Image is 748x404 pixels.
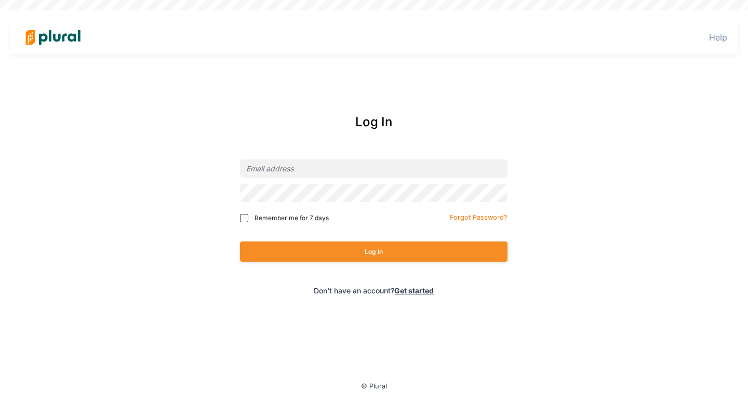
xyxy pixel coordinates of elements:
span: Remember me for 7 days [255,213,329,223]
a: Get started [394,286,434,295]
small: Forgot Password? [450,213,507,221]
input: Remember me for 7 days [240,214,248,222]
img: Logo for Plural [17,19,89,56]
small: © Plural [361,382,387,390]
a: Help [709,32,727,43]
div: Don't have an account? [196,285,553,296]
a: Forgot Password? [450,211,507,222]
input: Email address [240,159,507,178]
button: Log In [240,241,507,262]
div: Log In [196,113,553,131]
